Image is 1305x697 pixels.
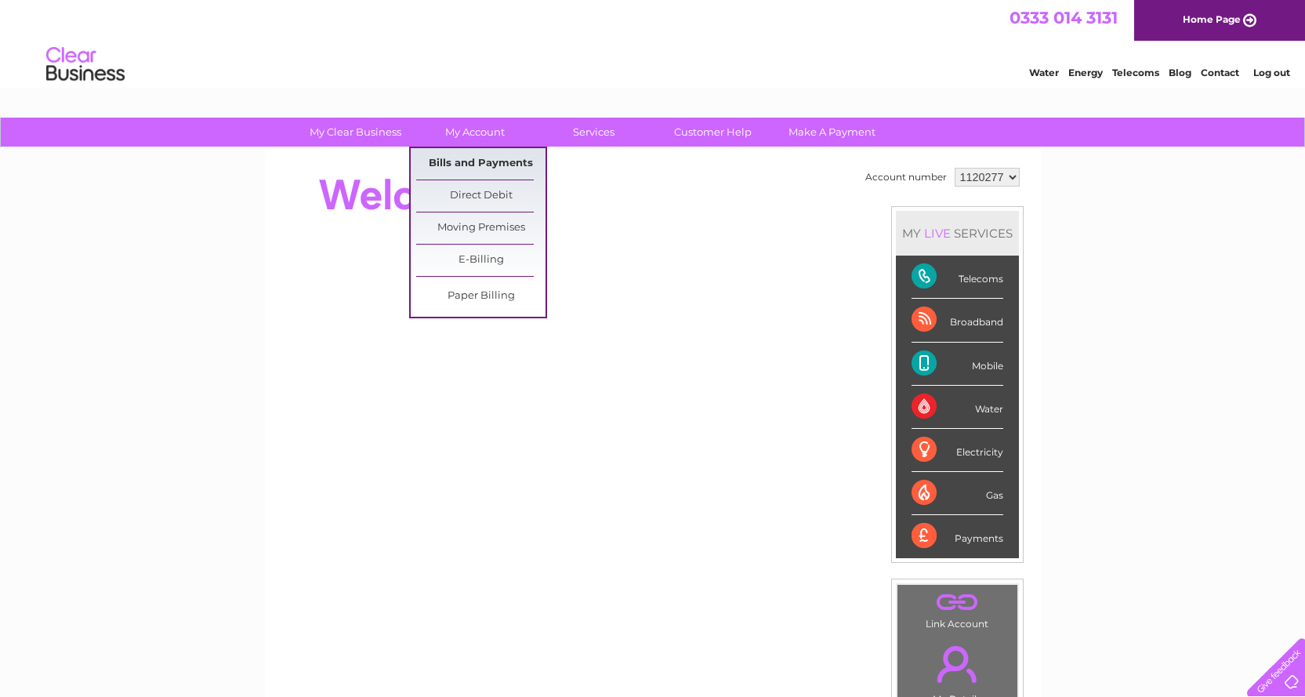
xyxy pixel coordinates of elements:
[912,472,1003,515] div: Gas
[416,281,546,312] a: Paper Billing
[416,148,546,180] a: Bills and Payments
[648,118,778,147] a: Customer Help
[410,118,539,147] a: My Account
[45,41,125,89] img: logo.png
[1253,67,1290,78] a: Log out
[416,180,546,212] a: Direct Debit
[767,118,897,147] a: Make A Payment
[416,212,546,244] a: Moving Premises
[912,343,1003,386] div: Mobile
[897,584,1018,633] td: Link Account
[529,118,658,147] a: Services
[416,245,546,276] a: E-Billing
[1201,67,1239,78] a: Contact
[912,386,1003,429] div: Water
[1068,67,1103,78] a: Energy
[912,299,1003,342] div: Broadband
[901,589,1013,616] a: .
[1169,67,1191,78] a: Blog
[291,118,420,147] a: My Clear Business
[283,9,1024,76] div: Clear Business is a trading name of Verastar Limited (registered in [GEOGRAPHIC_DATA] No. 3667643...
[912,256,1003,299] div: Telecoms
[921,226,954,241] div: LIVE
[912,515,1003,557] div: Payments
[1010,8,1118,27] a: 0333 014 3131
[861,164,951,191] td: Account number
[901,637,1013,692] a: .
[1112,67,1159,78] a: Telecoms
[1029,67,1059,78] a: Water
[912,429,1003,472] div: Electricity
[896,211,1019,256] div: MY SERVICES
